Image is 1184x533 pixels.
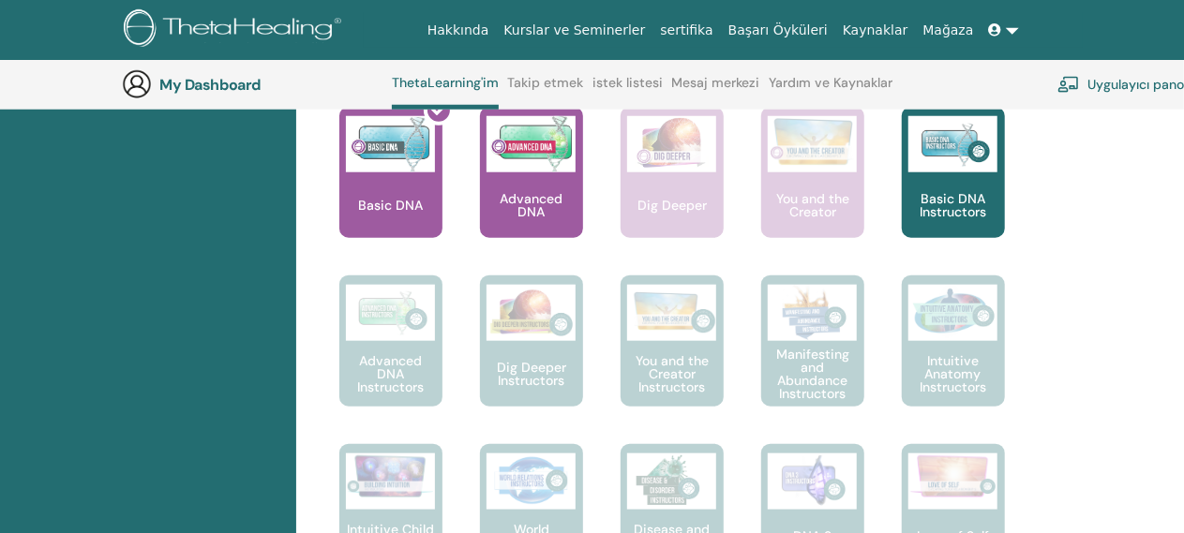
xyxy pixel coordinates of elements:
[768,285,857,341] img: Manifesting and Abundance Instructors
[480,275,583,444] a: Dig Deeper Instructors Dig Deeper Instructors
[339,107,442,275] a: Basic DNA Basic DNA
[902,275,1005,444] a: Intuitive Anatomy Instructors Intuitive Anatomy Instructors
[346,453,435,499] img: Intuitive Child In Me Instructors
[480,192,583,218] p: Advanced DNA
[768,453,857,510] img: DNA 3 Instructors
[721,13,835,48] a: Başarı Öyküleri
[627,285,716,341] img: You and the Creator Instructors
[592,75,663,105] a: istek listesi
[487,453,576,510] img: World Relations Instructors
[915,13,981,48] a: Mağaza
[761,348,864,400] p: Manifesting and Abundance Instructors
[761,275,864,444] a: Manifesting and Abundance Instructors Manifesting and Abundance Instructors
[902,192,1005,218] p: Basic DNA Instructors
[420,13,497,48] a: Hakkında
[835,13,916,48] a: Kaynaklar
[902,354,1005,393] p: Intuitive Anatomy Instructors
[392,75,499,110] a: ThetaLearning'im
[672,75,760,105] a: Mesaj merkezi
[339,275,442,444] a: Advanced DNA Instructors Advanced DNA Instructors
[487,285,576,341] img: Dig Deeper Instructors
[652,13,720,48] a: sertifika
[769,75,892,105] a: Yardım ve Kaynaklar
[627,116,716,172] img: Dig Deeper
[621,275,724,444] a: You and the Creator Instructors You and the Creator Instructors
[621,354,724,393] p: You and the Creator Instructors
[627,453,716,510] img: Disease and Disorder Instructors
[339,354,442,393] p: Advanced DNA Instructors
[902,107,1005,275] a: Basic DNA Instructors Basic DNA Instructors
[908,116,997,172] img: Basic DNA Instructors
[480,361,583,387] p: Dig Deeper Instructors
[122,69,152,99] img: generic-user-icon.jpg
[346,285,435,341] img: Advanced DNA Instructors
[908,285,997,341] img: Intuitive Anatomy Instructors
[480,107,583,275] a: Advanced DNA Advanced DNA
[159,76,347,94] h3: My Dashboard
[346,116,435,172] img: Basic DNA
[124,9,348,52] img: logo.png
[1057,76,1080,93] img: chalkboard-teacher.svg
[630,199,714,212] p: Dig Deeper
[768,116,857,168] img: You and the Creator
[487,116,576,172] img: Advanced DNA
[761,192,864,218] p: You and the Creator
[908,453,997,499] img: Love of Self Instructors
[621,107,724,275] a: Dig Deeper Dig Deeper
[1057,64,1184,105] a: Uygulayıcı pano
[496,13,652,48] a: Kurslar ve Seminerler
[761,107,864,275] a: You and the Creator You and the Creator
[508,75,584,105] a: Takip etmek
